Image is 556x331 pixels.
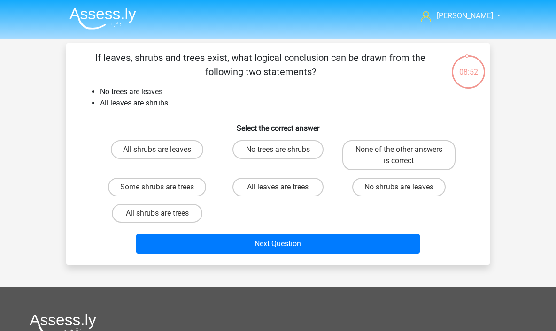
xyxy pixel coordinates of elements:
label: All shrubs are trees [112,204,202,223]
label: Some shrubs are trees [108,178,206,196]
label: No trees are shrubs [232,140,323,159]
li: No trees are leaves [100,86,475,98]
div: 08:52 [451,54,486,78]
li: All leaves are shrubs [100,98,475,109]
h6: Select the correct answer [81,116,475,133]
label: No shrubs are leaves [352,178,446,196]
p: If leaves, shrubs and trees exist, what logical conclusion can be drawn from the following two st... [81,51,440,79]
label: None of the other answers is correct [342,140,456,170]
label: All shrubs are leaves [111,140,203,159]
button: Next Question [136,234,420,254]
label: All leaves are trees [232,178,323,196]
span: [PERSON_NAME] [437,11,493,20]
a: [PERSON_NAME] [417,10,494,22]
img: Assessly [69,8,136,30]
